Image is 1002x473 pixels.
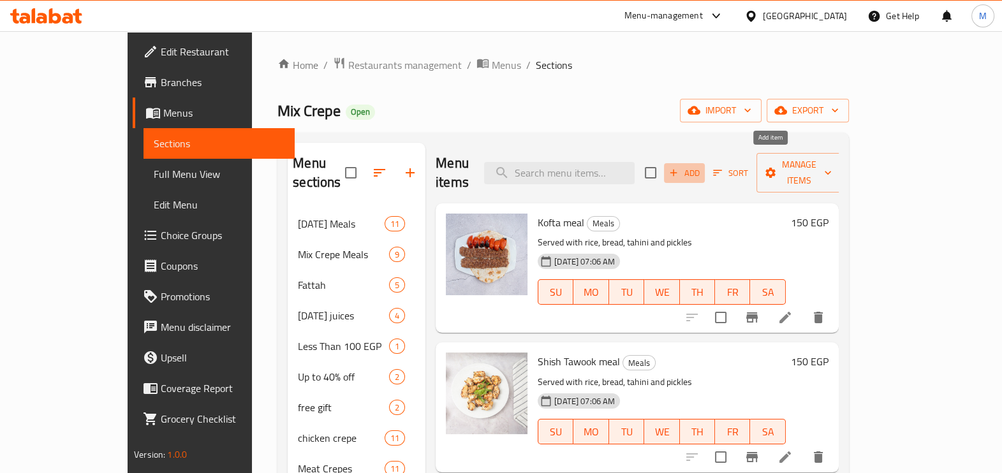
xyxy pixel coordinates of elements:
[737,302,767,333] button: Branch-specific-item
[578,423,603,441] span: MO
[346,106,375,117] span: Open
[161,381,284,396] span: Coverage Report
[707,444,734,470] span: Select to update
[298,400,389,415] span: free gift
[161,289,284,304] span: Promotions
[323,57,328,73] li: /
[587,216,619,231] span: Meals
[390,371,404,383] span: 2
[543,283,568,302] span: SU
[484,162,635,184] input: search
[538,279,573,305] button: SU
[685,283,710,302] span: TH
[715,419,750,444] button: FR
[720,423,745,441] span: FR
[390,279,404,291] span: 5
[756,153,842,193] button: Manage items
[161,319,284,335] span: Menu disclaimer
[277,57,318,73] a: Home
[288,331,425,361] div: Less Than 100 EGP1
[538,419,573,444] button: SU
[538,352,620,371] span: Shish Tawook meal
[549,395,620,407] span: [DATE] 07:06 AM
[390,249,404,261] span: 9
[763,9,847,23] div: [GEOGRAPHIC_DATA]
[777,103,839,119] span: export
[133,404,295,434] a: Grocery Checklist
[750,419,785,444] button: SA
[538,235,786,251] p: Served with rice, bread, tahini and pickles
[161,350,284,365] span: Upsell
[161,75,284,90] span: Branches
[649,423,674,441] span: WE
[680,279,715,305] button: TH
[288,300,425,331] div: [DATE] juices4
[288,392,425,423] div: free gift2
[133,342,295,373] a: Upsell
[385,216,405,231] div: items
[664,163,705,183] button: Add
[609,419,644,444] button: TU
[133,373,295,404] a: Coverage Report
[161,228,284,243] span: Choice Groups
[637,159,664,186] span: Select section
[337,159,364,186] span: Select all sections
[161,44,284,59] span: Edit Restaurant
[346,105,375,120] div: Open
[298,369,389,384] span: Up to 40% off
[298,216,385,231] div: Ramadan Meals
[389,338,405,354] div: items
[133,36,295,67] a: Edit Restaurant
[154,136,284,151] span: Sections
[333,57,462,73] a: Restaurants management
[395,157,425,188] button: Add section
[277,96,341,125] span: Mix Crepe
[737,442,767,472] button: Branch-specific-item
[163,105,284,120] span: Menus
[536,57,572,73] span: Sections
[385,432,404,444] span: 11
[750,279,785,305] button: SA
[436,154,469,192] h2: Menu items
[385,430,405,446] div: items
[298,247,389,262] div: Mix Crepe Meals
[298,308,389,323] span: [DATE] juices
[144,159,295,189] a: Full Menu View
[389,369,405,384] div: items
[755,423,780,441] span: SA
[298,338,389,354] span: Less Than 100 EGP
[133,251,295,281] a: Coupons
[803,442,834,472] button: delete
[288,239,425,270] div: Mix Crepe Meals9
[680,99,762,122] button: import
[390,402,404,414] span: 2
[133,98,295,128] a: Menus
[543,423,568,441] span: SU
[144,189,295,220] a: Edit Menu
[644,419,679,444] button: WE
[133,220,295,251] a: Choice Groups
[446,353,527,434] img: Shish Tawook meal
[587,216,620,231] div: Meals
[390,310,404,322] span: 4
[685,423,710,441] span: TH
[133,312,295,342] a: Menu disclaimer
[573,419,608,444] button: MO
[298,277,389,293] span: Fattah
[154,166,284,182] span: Full Menu View
[767,157,832,189] span: Manage items
[288,208,425,239] div: [DATE] Meals11
[623,355,656,370] div: Meals
[791,353,829,370] h6: 150 EGP
[492,57,521,73] span: Menus
[578,283,603,302] span: MO
[609,279,644,305] button: TU
[298,308,389,323] div: Ramadan juices
[390,340,404,353] span: 1
[288,361,425,392] div: Up to 40% off2
[134,446,165,463] span: Version:
[288,270,425,300] div: Fattah5
[538,374,786,390] p: Served with rice, bread, tahini and pickles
